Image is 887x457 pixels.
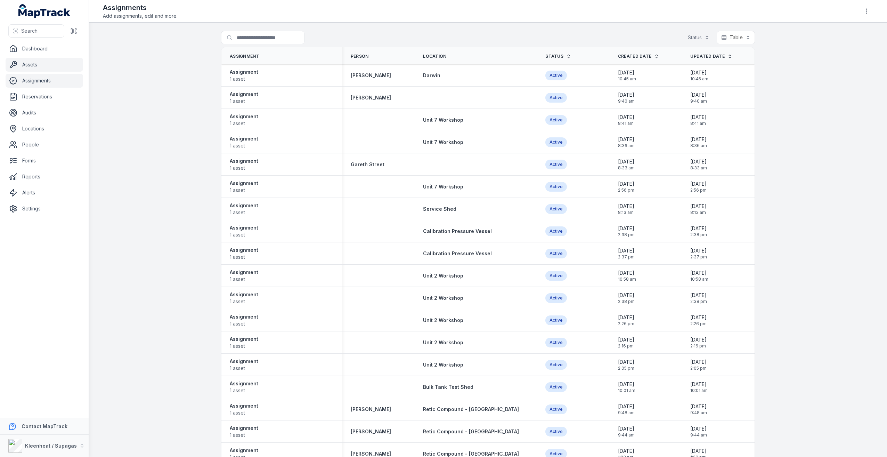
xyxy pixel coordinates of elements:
a: Locations [6,122,83,136]
span: [DATE] [690,336,707,343]
a: Unit 7 Workshop [423,117,463,123]
strong: Assignment [230,224,258,231]
span: 2:05 pm [618,366,634,371]
h2: Assignments [103,3,178,13]
span: 10:45 am [690,76,708,82]
span: 8:41 am [690,121,707,126]
span: 1 asset [230,432,258,439]
span: 9:44 am [690,432,707,438]
span: [DATE] [618,425,635,432]
a: Unit 2 Workshop [423,272,463,279]
a: Assignment1 asset [230,224,258,238]
span: 8:36 am [690,143,707,149]
span: 9:48 am [618,410,635,416]
span: [DATE] [690,448,707,455]
time: 25/06/2025, 10:58:54 am [618,270,636,282]
time: 25/06/2025, 10:58:54 am [690,270,708,282]
strong: Assignment [230,425,258,432]
span: [DATE] [618,448,634,455]
span: 1 asset [230,187,258,194]
time: 23/06/2025, 2:26:08 pm [618,314,634,327]
strong: Assignment [230,247,258,254]
a: Retic Compound - [GEOGRAPHIC_DATA] [423,428,519,435]
span: [DATE] [618,158,635,165]
time: 13/06/2025, 9:44:11 am [690,425,707,438]
time: 11/08/2025, 10:45:18 am [690,69,708,82]
span: 2:26 pm [618,321,634,327]
span: Unit 7 Workshop [423,184,463,190]
time: 31/07/2025, 8:13:02 am [690,203,707,215]
time: 17/06/2025, 10:01:46 am [690,381,708,393]
div: Active [545,338,567,347]
a: Assignment1 asset [230,358,258,372]
time: 17/06/2025, 10:01:46 am [618,381,635,393]
a: Assignments [6,74,83,88]
a: Gareth Street [351,161,384,168]
a: Unit 2 Workshop [423,295,463,302]
span: [DATE] [618,225,635,232]
a: Assignment1 asset [230,269,258,283]
a: Bulk Tank Test Shed [423,384,473,391]
span: Service Shed [423,206,456,212]
strong: Contact MapTrack [22,423,67,429]
time: 03/07/2025, 2:38:28 pm [690,225,707,238]
strong: Assignment [230,336,258,343]
a: Assignment1 asset [230,402,258,416]
span: [DATE] [618,91,635,98]
span: [DATE] [690,225,707,232]
span: 10:58 am [690,276,708,282]
a: [PERSON_NAME] [351,94,391,101]
strong: Assignment [230,313,258,320]
span: 9:48 am [690,410,707,416]
span: 1 asset [230,387,258,394]
time: 13/06/2025, 9:48:25 am [618,403,635,416]
span: Unit 2 Workshop [423,295,463,301]
span: [DATE] [618,292,635,299]
span: Person [351,54,369,59]
span: 1 asset [230,276,258,283]
strong: Assignment [230,135,258,142]
span: 8:13 am [690,210,707,215]
span: [DATE] [690,270,708,276]
span: [DATE] [690,359,707,366]
div: Active [545,382,567,392]
span: 2:38 pm [618,299,635,304]
button: Search [8,24,64,38]
a: Settings [6,202,83,216]
span: 2:05 pm [690,366,707,371]
a: Retic Compound - [GEOGRAPHIC_DATA] [423,406,519,413]
time: 23/06/2025, 2:05:02 pm [618,359,634,371]
span: 1 asset [230,231,258,238]
span: [DATE] [618,247,635,254]
span: [DATE] [690,181,707,187]
span: 2:37 pm [690,254,707,260]
span: 2:38 pm [618,232,635,238]
time: 11/08/2025, 8:36:08 am [690,136,707,149]
a: Assignment1 asset [230,380,258,394]
a: Calibration Pressure Vessel [423,250,492,257]
span: 10:45 am [618,76,636,82]
a: Forms [6,154,83,168]
div: Active [545,115,567,125]
span: 1 asset [230,254,258,260]
strong: [PERSON_NAME] [351,72,391,79]
a: [PERSON_NAME] [351,428,391,435]
span: [DATE] [690,381,708,388]
span: [DATE] [690,403,707,410]
a: Assets [6,58,83,72]
time: 23/06/2025, 2:38:19 pm [618,292,635,304]
div: Active [545,271,567,281]
a: Audits [6,106,83,120]
time: 13/06/2025, 9:44:11 am [618,425,635,438]
span: Darwin [423,72,440,78]
strong: Assignment [230,91,258,98]
a: Alerts [6,186,83,200]
span: [DATE] [690,136,707,143]
span: [DATE] [690,114,707,121]
span: 2:37 pm [618,254,635,260]
span: [DATE] [618,136,635,143]
strong: Assignment [230,269,258,276]
strong: Assignment [230,402,258,409]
